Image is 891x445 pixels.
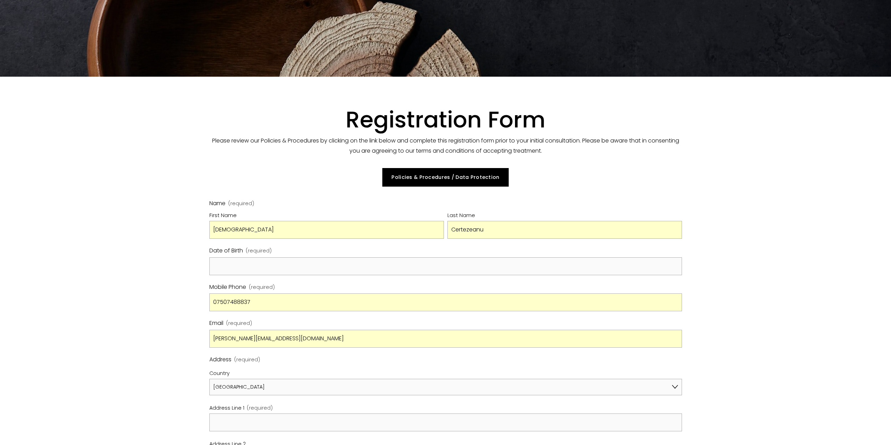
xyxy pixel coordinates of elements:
[209,404,682,413] div: Address Line 1
[209,136,682,156] p: Please review our Policies & Procedures by clicking on the link below and complete this registrat...
[249,283,275,292] span: (required)
[209,379,682,396] select: Country
[247,405,273,410] span: (required)
[246,246,272,256] span: (required)
[209,318,223,328] span: Email
[209,106,682,134] h1: Registration Form
[209,282,246,292] span: Mobile Phone
[209,413,682,431] input: Address Line 1
[209,355,231,365] span: Address
[382,168,509,187] a: Policies & Procedures / Data Protection
[209,368,682,379] div: Country
[209,199,225,209] span: Name
[447,211,682,221] div: Last Name
[226,319,252,328] span: (required)
[234,357,260,362] span: (required)
[209,211,444,221] div: First Name
[228,201,254,206] span: (required)
[209,246,243,256] span: Date of Birth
